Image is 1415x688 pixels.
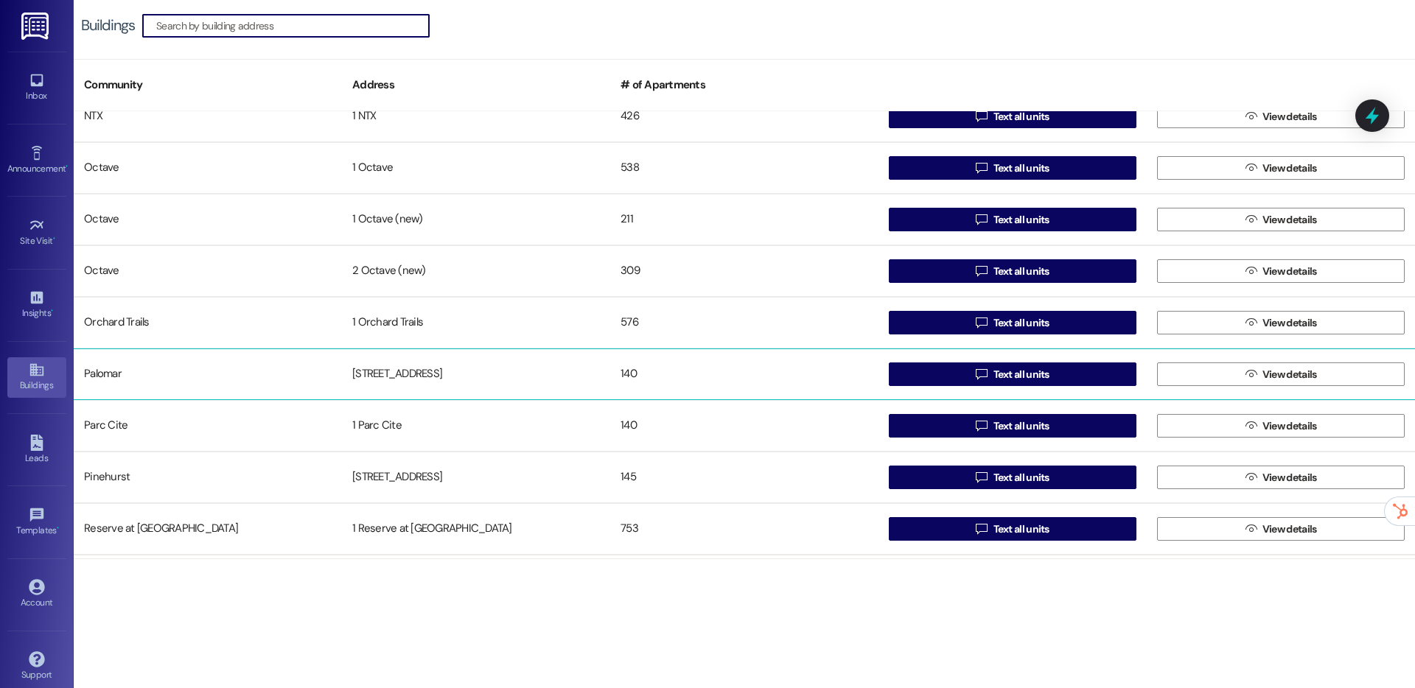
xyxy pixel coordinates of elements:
[610,308,878,337] div: 576
[889,362,1136,386] button: Text all units
[889,414,1136,438] button: Text all units
[1245,471,1257,483] i: 
[993,315,1049,331] span: Text all units
[1262,470,1317,485] span: View details
[889,208,1136,231] button: Text all units
[7,357,66,397] a: Buildings
[342,67,610,103] div: Address
[993,522,1049,537] span: Text all units
[976,368,987,380] i: 
[66,161,68,172] span: •
[342,514,610,544] div: 1 Reserve at [GEOGRAPHIC_DATA]
[993,418,1049,434] span: Text all units
[976,471,987,483] i: 
[74,153,342,183] div: Octave
[610,256,878,286] div: 309
[1157,414,1405,438] button: View details
[610,463,878,492] div: 145
[74,205,342,234] div: Octave
[53,234,55,244] span: •
[74,256,342,286] div: Octave
[74,463,342,492] div: Pinehurst
[7,647,66,687] a: Support
[993,264,1049,279] span: Text all units
[342,153,610,183] div: 1 Octave
[976,110,987,122] i: 
[74,359,342,389] div: Palomar
[1245,110,1257,122] i: 
[51,306,53,316] span: •
[889,311,1136,334] button: Text all units
[610,205,878,234] div: 211
[976,162,987,174] i: 
[342,256,610,286] div: 2 Octave (new)
[342,463,610,492] div: [STREET_ADDRESS]
[993,470,1049,485] span: Text all units
[610,102,878,131] div: 426
[1262,161,1317,176] span: View details
[1262,522,1317,537] span: View details
[1245,368,1257,380] i: 
[889,105,1136,128] button: Text all units
[610,153,878,183] div: 538
[1262,212,1317,228] span: View details
[1245,317,1257,329] i: 
[74,514,342,544] div: Reserve at [GEOGRAPHIC_DATA]
[610,514,878,544] div: 753
[1157,362,1405,386] button: View details
[889,517,1136,541] button: Text all units
[993,212,1049,228] span: Text all units
[74,102,342,131] div: NTX
[7,285,66,325] a: Insights •
[610,411,878,440] div: 140
[1262,367,1317,382] span: View details
[74,411,342,440] div: Parc Cite
[1245,214,1257,225] i: 
[342,308,610,337] div: 1 Orchard Trails
[342,102,610,131] div: 1 NTX
[7,502,66,542] a: Templates •
[74,67,342,103] div: Community
[976,420,987,432] i: 
[342,411,610,440] div: 1 Parc Cite
[57,523,59,533] span: •
[1245,420,1257,432] i: 
[1157,105,1405,128] button: View details
[610,67,878,103] div: # of Apartments
[7,430,66,470] a: Leads
[21,13,52,40] img: ResiDesk Logo
[1157,517,1405,541] button: View details
[976,317,987,329] i: 
[7,575,66,614] a: Account
[1245,523,1257,535] i: 
[889,259,1136,283] button: Text all units
[1262,109,1317,124] span: View details
[1157,156,1405,180] button: View details
[342,359,610,389] div: [STREET_ADDRESS]
[993,161,1049,176] span: Text all units
[1157,259,1405,283] button: View details
[342,205,610,234] div: 1 Octave (new)
[1157,208,1405,231] button: View details
[1245,162,1257,174] i: 
[81,18,135,33] div: Buildings
[610,359,878,389] div: 140
[1245,265,1257,277] i: 
[889,466,1136,489] button: Text all units
[889,156,1136,180] button: Text all units
[1262,264,1317,279] span: View details
[993,109,1049,124] span: Text all units
[7,68,66,108] a: Inbox
[156,15,429,36] input: Search by building address
[7,213,66,253] a: Site Visit •
[1157,466,1405,489] button: View details
[74,308,342,337] div: Orchard Trails
[1262,315,1317,331] span: View details
[976,214,987,225] i: 
[1157,311,1405,334] button: View details
[1262,418,1317,434] span: View details
[976,265,987,277] i: 
[976,523,987,535] i: 
[993,367,1049,382] span: Text all units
